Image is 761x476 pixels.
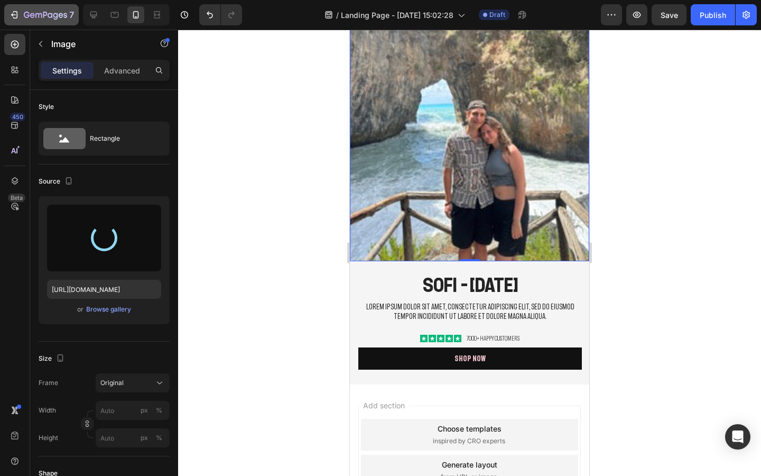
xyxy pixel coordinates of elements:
[156,406,162,415] div: %
[141,406,148,415] div: px
[104,65,140,76] p: Advanced
[652,4,686,25] button: Save
[39,352,67,366] div: Size
[489,10,505,20] span: Draft
[52,65,82,76] p: Settings
[725,424,750,450] div: Open Intercom Messenger
[91,443,147,452] span: from URL or image
[86,305,131,314] div: Browse gallery
[700,10,726,21] div: Publish
[90,126,154,151] div: Rectangle
[39,406,56,415] label: Width
[661,11,678,20] span: Save
[10,113,25,121] div: 450
[100,378,124,388] span: Original
[77,303,83,316] span: or
[39,433,58,443] label: Height
[691,4,735,25] button: Publish
[138,432,151,444] button: %
[39,102,54,112] div: Style
[199,4,242,25] div: Undo/Redo
[96,373,170,392] button: Original
[69,8,74,21] p: 7
[51,38,141,50] p: Image
[8,194,25,202] div: Beta
[153,432,165,444] button: px
[336,10,339,21] span: /
[86,304,132,315] button: Browse gallery
[341,10,453,21] span: Landing Page - [DATE] 15:02:28
[96,401,170,420] input: px%
[39,175,75,189] div: Source
[138,404,151,417] button: %
[47,280,161,299] input: https://example.com/image.jpg
[39,378,58,388] label: Frame
[4,4,79,25] button: 7
[156,433,162,443] div: %
[141,433,148,443] div: px
[350,30,589,476] iframe: Design area
[153,404,165,417] button: px
[96,428,170,447] input: px%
